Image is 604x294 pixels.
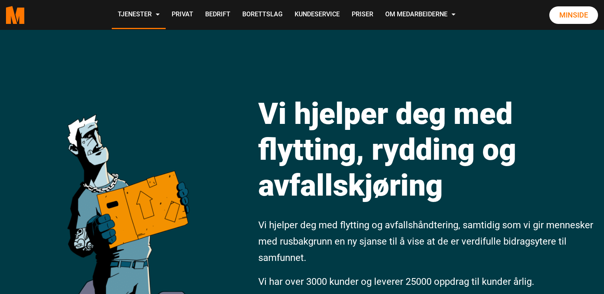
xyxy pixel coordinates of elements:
a: Borettslag [236,1,289,29]
h1: Vi hjelper deg med flytting, rydding og avfallskjøring [258,96,596,203]
a: Tjenester [112,1,166,29]
a: Bedrift [199,1,236,29]
span: Vi hjelper deg med flytting og avfallshåndtering, samtidig som vi gir mennesker med rusbakgrunn e... [258,220,593,263]
a: Om Medarbeiderne [379,1,461,29]
a: Kundeservice [289,1,346,29]
span: Vi har over 3000 kunder og leverer 25000 oppdrag til kunder årlig. [258,276,534,287]
a: Privat [166,1,199,29]
a: Priser [346,1,379,29]
a: Minside [549,6,598,24]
